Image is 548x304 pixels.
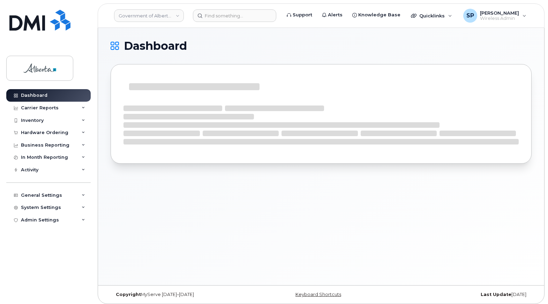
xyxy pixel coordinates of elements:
strong: Last Update [481,292,511,297]
div: [DATE] [391,292,532,297]
div: MyServe [DATE]–[DATE] [111,292,251,297]
a: Keyboard Shortcuts [295,292,341,297]
span: Dashboard [124,41,187,51]
strong: Copyright [116,292,141,297]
